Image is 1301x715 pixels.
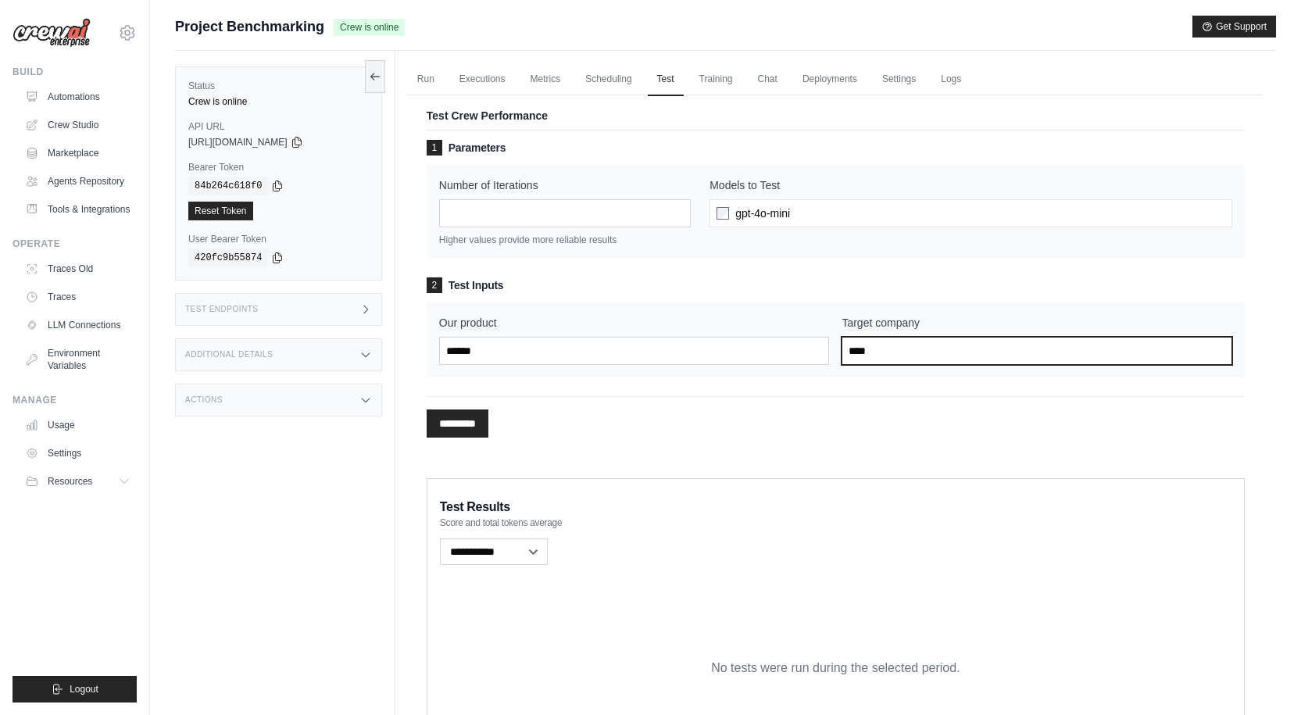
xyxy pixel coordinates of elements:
[521,63,570,96] a: Metrics
[1223,640,1301,715] iframe: Chat Widget
[19,341,137,378] a: Environment Variables
[1192,16,1276,38] button: Get Support
[735,206,790,221] span: gpt-4o-mini
[427,277,442,293] span: 2
[648,63,684,96] a: Test
[439,177,691,193] label: Number of Iterations
[13,676,137,702] button: Logout
[188,248,268,267] code: 420fc9b55874
[185,350,273,359] h3: Additional Details
[19,256,137,281] a: Traces Old
[711,659,960,677] p: No tests were run during the selected period.
[188,80,369,92] label: Status
[188,233,369,245] label: User Bearer Token
[427,277,1245,293] h3: Test Inputs
[175,16,324,38] span: Project Benchmarking
[48,475,92,488] span: Resources
[13,238,137,250] div: Operate
[19,169,137,194] a: Agents Repository
[19,113,137,138] a: Crew Studio
[13,66,137,78] div: Build
[19,441,137,466] a: Settings
[408,63,444,96] a: Run
[13,394,137,406] div: Manage
[427,108,1245,123] p: Test Crew Performance
[334,19,405,36] span: Crew is online
[188,120,369,133] label: API URL
[842,315,1232,331] label: Target company
[188,95,369,108] div: Crew is online
[185,395,223,405] h3: Actions
[188,136,288,148] span: [URL][DOMAIN_NAME]
[439,234,691,246] p: Higher values provide more reliable results
[931,63,970,96] a: Logs
[19,197,137,222] a: Tools & Integrations
[19,413,137,438] a: Usage
[70,683,98,695] span: Logout
[19,141,137,166] a: Marketplace
[873,63,925,96] a: Settings
[690,63,742,96] a: Training
[439,315,830,331] label: Our product
[13,18,91,48] img: Logo
[19,469,137,494] button: Resources
[19,284,137,309] a: Traces
[450,63,515,96] a: Executions
[440,517,563,529] span: Score and total tokens average
[793,63,867,96] a: Deployments
[19,84,137,109] a: Automations
[427,140,1245,156] h3: Parameters
[749,63,787,96] a: Chat
[440,498,510,517] span: Test Results
[185,305,259,314] h3: Test Endpoints
[188,177,268,195] code: 84b264c618f0
[709,177,1232,193] label: Models to Test
[427,140,442,156] span: 1
[576,63,641,96] a: Scheduling
[19,313,137,338] a: LLM Connections
[188,202,253,220] a: Reset Token
[188,161,369,173] label: Bearer Token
